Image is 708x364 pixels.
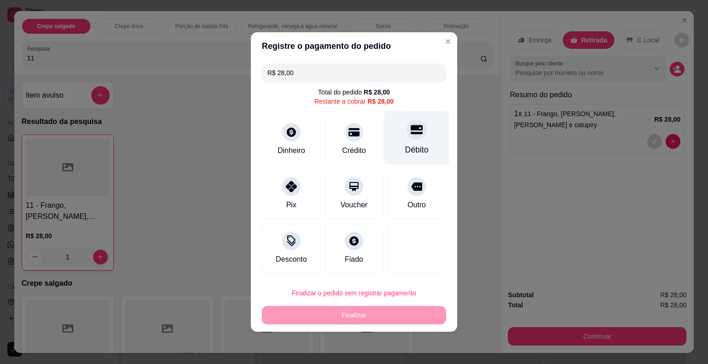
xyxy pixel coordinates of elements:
div: Desconto [276,254,307,265]
div: Total do pedido [318,88,390,97]
div: Pix [286,200,296,211]
button: Close [441,34,455,49]
div: Crédito [342,145,366,156]
button: Finalizar o pedido sem registrar pagamento [262,284,446,302]
div: Restante a cobrar [314,97,394,106]
div: Dinheiro [277,145,305,156]
div: R$ 28,00 [364,88,390,97]
div: Fiado [345,254,363,265]
div: Outro [407,200,426,211]
div: Débito [405,144,429,156]
input: Ex.: hambúrguer de cordeiro [267,64,441,82]
div: Voucher [341,200,368,211]
header: Registre o pagamento do pedido [251,32,457,60]
div: R$ 28,00 [367,97,394,106]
